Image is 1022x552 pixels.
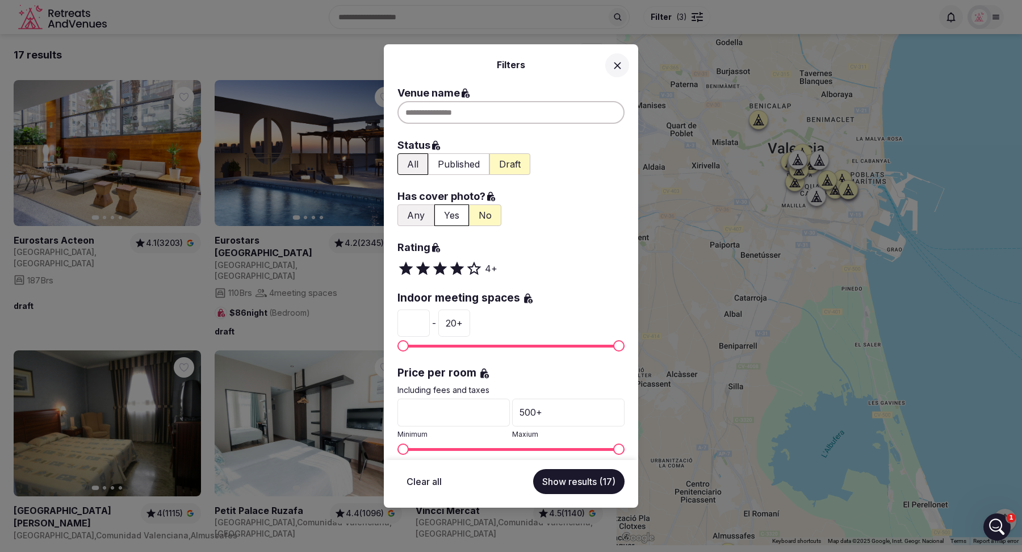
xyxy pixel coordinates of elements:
span: Set rating to 3 [432,260,449,277]
label: Venue name [397,85,625,101]
div: Filter venues by cover photo status [397,204,625,226]
span: Set rating to 5 [466,260,483,277]
span: 1 [1007,513,1016,522]
div: Filter venues by status [397,153,625,175]
button: Show all venues [397,153,428,175]
button: Show only published venues [428,153,489,175]
label: Price per room [397,366,625,381]
iframe: Intercom live chat [983,513,1011,541]
div: 20 + [438,310,470,337]
button: Show results (17) [533,469,625,494]
div: 500 + [512,399,625,426]
span: Maxium [512,430,538,438]
span: Minimum [397,430,428,438]
button: Show only draft venues [489,153,530,175]
button: Clear all [397,469,451,494]
p: Including fees and taxes [397,384,625,396]
h2: Filters [397,58,625,72]
span: Set rating to 4 [449,260,466,277]
span: Set rating to 1 [397,260,414,277]
span: Minimum [397,444,409,455]
label: Rating [397,240,625,256]
label: Indoor meeting spaces [397,291,625,306]
label: Has cover photo? [397,189,625,204]
span: Set rating to 2 [414,260,432,277]
label: Status [397,137,625,153]
span: Maximum [613,340,625,352]
span: Minimum [397,340,409,352]
button: Show all venues [397,204,434,226]
span: Maximum [613,444,625,455]
span: 4 + [485,262,497,275]
span: - [432,316,436,330]
button: Show only venues without cover photos [469,204,501,226]
button: Show only venues with cover photos [434,204,469,226]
